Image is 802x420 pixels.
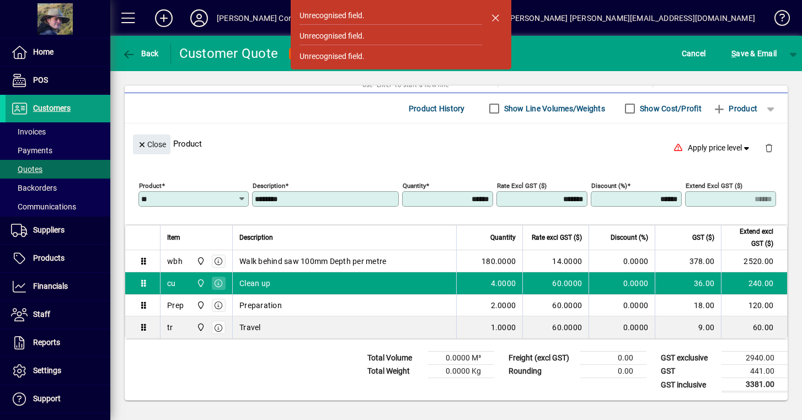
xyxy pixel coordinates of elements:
span: Description [239,231,273,244]
span: Central [194,299,206,311]
span: Apply price level [688,142,752,154]
div: 60.0000 [530,300,582,311]
a: Communications [6,197,110,216]
a: Payments [6,141,110,160]
div: [PERSON_NAME] Concrete Cutting & Drilling Limited [217,9,399,27]
button: Delete [756,134,782,161]
span: Rate excl GST ($) [532,231,582,244]
span: Reports [33,338,60,347]
span: 180.0000 [482,256,516,267]
div: cu [167,278,176,289]
button: Apply price level [683,138,756,158]
span: Home [33,47,54,56]
a: Support [6,385,110,413]
span: Support [33,394,61,403]
span: Discount (%) [611,231,648,244]
span: Financials [33,282,68,290]
span: GST ($) [692,231,714,244]
span: Extend excl GST ($) [728,225,773,250]
span: Central [194,255,206,267]
td: 0.0000 [589,272,655,294]
td: Total Volume [362,352,428,365]
app-page-header-button: Close [130,139,173,149]
a: Home [6,39,110,66]
td: Freight (excl GST) [503,352,580,365]
span: Invoices [11,127,46,136]
td: 120.00 [721,294,787,316]
span: Preparation [239,300,282,311]
span: Central [194,277,206,289]
div: [PERSON_NAME] [PERSON_NAME][EMAIL_ADDRESS][DOMAIN_NAME] [507,9,755,27]
span: Cancel [682,45,706,62]
span: 4.0000 [491,278,516,289]
span: Products [33,254,65,262]
span: 1.0000 [491,322,516,333]
span: Communications [11,202,76,211]
td: 441.00 [721,365,788,378]
button: Product History [404,99,469,119]
td: 18.00 [655,294,721,316]
span: S [731,49,736,58]
span: 2.0000 [491,300,516,311]
button: Save & Email [726,44,782,63]
span: Quantity [490,231,516,244]
label: Show Cost/Profit [638,103,702,114]
td: 9.00 [655,316,721,338]
span: Customers [33,104,71,112]
span: Quotes [11,165,42,174]
a: Suppliers [6,217,110,244]
div: 60.0000 [530,322,582,333]
div: wbh [167,256,183,267]
td: 0.0000 [589,250,655,272]
td: 0.0000 [589,294,655,316]
td: 0.00 [580,352,646,365]
td: 2940.00 [721,352,788,365]
a: Products [6,245,110,272]
button: Profile [181,8,217,28]
app-page-header-button: Delete [756,143,782,153]
td: 3381.00 [721,378,788,392]
a: Knowledge Base [766,2,788,38]
button: Close [133,134,170,154]
a: Financials [6,273,110,300]
span: Staff [33,310,50,319]
span: Backorders [11,184,57,192]
button: Cancel [679,44,709,63]
td: 378.00 [655,250,721,272]
td: 0.00 [580,365,646,378]
div: Unrecognised field. [300,51,365,62]
td: 36.00 [655,272,721,294]
span: Product [713,100,757,117]
mat-label: Product [139,182,162,190]
button: Back [119,44,162,63]
mat-label: Rate excl GST ($) [497,182,547,190]
div: 14.0000 [530,256,582,267]
div: Customer Quote [179,45,279,62]
mat-label: Discount (%) [591,182,627,190]
a: Invoices [6,122,110,141]
td: GST inclusive [655,378,721,392]
a: Settings [6,357,110,385]
span: Close [137,136,166,154]
span: ave & Email [731,45,777,62]
span: Walk behind saw 100mm Depth per metre [239,256,386,267]
div: Prep [167,300,184,311]
label: Show Line Volumes/Weights [502,103,605,114]
div: Product [125,123,788,164]
td: 60.00 [721,316,787,338]
td: GST [655,365,721,378]
td: Total Weight [362,365,428,378]
td: 2520.00 [721,250,787,272]
span: Product History [409,100,465,117]
button: Product [707,99,763,119]
span: Travel [239,322,261,333]
td: GST exclusive [655,352,721,365]
div: 60.0000 [530,278,582,289]
mat-label: Description [253,182,285,190]
a: POS [6,67,110,94]
a: Reports [6,329,110,357]
span: Suppliers [33,225,65,234]
a: Staff [6,301,110,329]
div: Unrecognised field. [300,30,365,42]
span: Back [122,49,159,58]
